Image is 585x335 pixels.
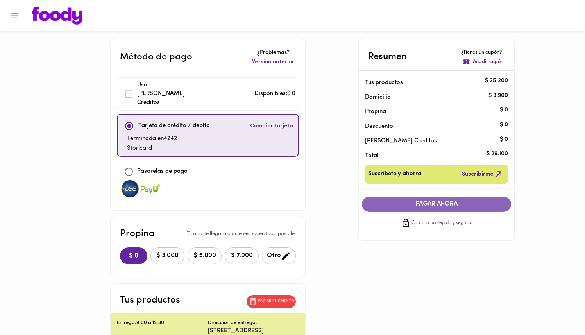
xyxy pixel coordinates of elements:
[365,79,496,87] p: Tus productos
[230,252,254,260] span: $ 7.000
[365,152,496,160] p: Total
[262,247,296,264] button: Otro
[267,251,291,261] span: Otro
[365,107,496,116] p: Propina
[370,201,503,208] span: PAGAR AHORA
[460,168,505,181] button: Suscribirme
[500,106,508,114] p: $ 0
[368,169,421,179] span: Suscríbete y ahorra
[187,230,296,238] p: Tu aporte llegará a quienes hacen todo posible.
[473,58,503,66] p: Añadir cupón
[225,247,259,264] button: $ 7.000
[5,6,24,25] button: Menu
[150,247,184,264] button: $ 3.000
[258,299,294,304] p: Vaciar el carrito
[250,122,293,130] span: Cambiar tarjeta
[254,90,295,99] p: Disponibles: $ 0
[462,169,503,179] span: Suscribirme
[249,118,295,134] button: Cambiar tarjeta
[208,327,299,335] p: [STREET_ADDRESS]
[500,121,508,129] p: $ 0
[247,295,296,308] button: Vaciar el carrito
[461,49,505,56] p: ¿Tienes un cupón?
[193,252,216,260] span: $ 5.000
[500,135,508,143] p: $ 0
[485,77,508,85] p: $ 25.200
[117,319,208,327] p: Entrega: 9:00 a 12:30
[156,252,179,260] span: $ 3.000
[252,58,294,66] span: Versión anterior
[188,247,222,264] button: $ 5.000
[362,197,511,212] button: PAGAR AHORA
[487,150,508,158] p: $ 29.100
[250,49,296,57] p: ¿Problemas?
[120,50,192,64] p: Método de pago
[127,144,177,153] p: Storicard
[120,180,140,197] img: visa
[126,253,141,260] span: $ 0
[138,122,210,131] p: Tarjeta de crédito / debito
[120,227,155,241] p: Propina
[365,137,496,145] p: [PERSON_NAME] Creditos
[365,122,393,131] p: Descuento
[368,50,407,64] p: Resumen
[120,293,180,307] p: Tus productos
[137,81,190,107] p: Usar [PERSON_NAME] Creditos
[488,91,508,100] p: $ 3.900
[120,247,147,264] button: $ 0
[365,93,391,101] p: Domicilio
[141,180,160,197] img: visa
[208,319,257,327] p: Dirección de entrega:
[411,219,472,227] span: Compra protegida y segura.
[250,57,296,68] button: Versión anterior
[32,7,82,25] img: logo.png
[127,134,177,143] p: Terminada en 4242
[540,290,577,327] iframe: Messagebird Livechat Widget
[137,167,188,176] p: Pasarelas de pago
[461,57,505,67] button: Añadir cupón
